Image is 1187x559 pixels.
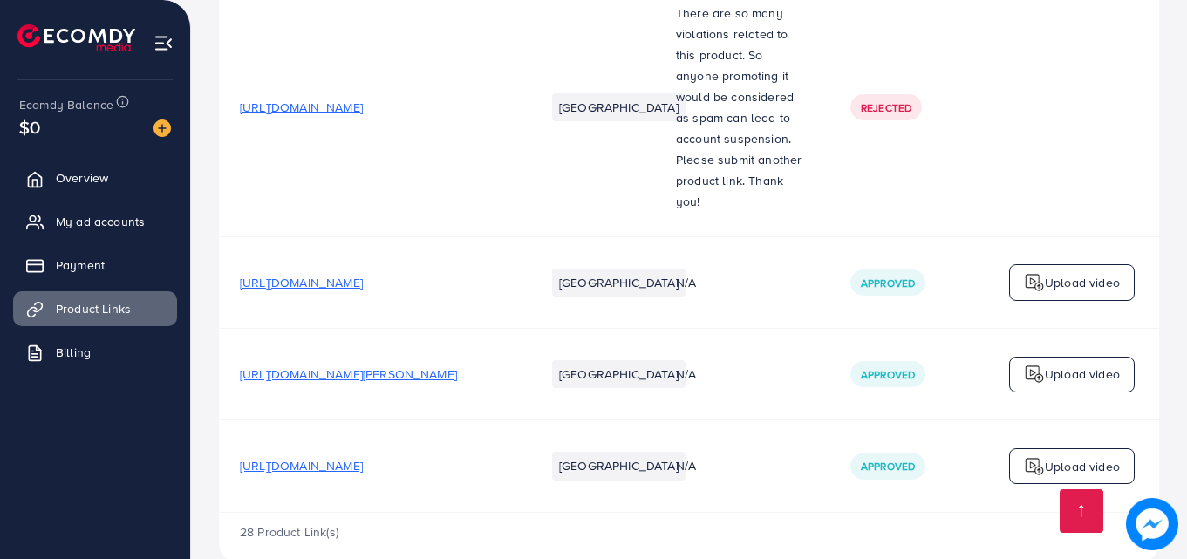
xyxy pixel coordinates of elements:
[676,3,808,212] p: There are so many violations related to this product. So anyone promoting it would be considered ...
[552,93,686,121] li: [GEOGRAPHIC_DATA]
[56,344,91,361] span: Billing
[240,365,457,383] span: [URL][DOMAIN_NAME][PERSON_NAME]
[861,100,911,115] span: Rejected
[861,367,915,382] span: Approved
[17,24,135,51] img: logo
[56,300,131,317] span: Product Links
[13,291,177,326] a: Product Links
[676,457,696,474] span: N/A
[1024,272,1045,293] img: logo
[552,360,686,388] li: [GEOGRAPHIC_DATA]
[1045,272,1120,293] p: Upload video
[153,119,171,137] img: image
[56,213,145,230] span: My ad accounts
[1126,498,1178,550] img: image
[13,204,177,239] a: My ad accounts
[240,457,363,474] span: [URL][DOMAIN_NAME]
[13,335,177,370] a: Billing
[861,459,915,474] span: Approved
[240,523,338,541] span: 28 Product Link(s)
[19,114,40,140] span: $0
[1024,364,1045,385] img: logo
[13,160,177,195] a: Overview
[861,276,915,290] span: Approved
[552,452,686,480] li: [GEOGRAPHIC_DATA]
[56,169,108,187] span: Overview
[240,274,363,291] span: [URL][DOMAIN_NAME]
[19,96,113,113] span: Ecomdy Balance
[1045,456,1120,477] p: Upload video
[153,33,174,53] img: menu
[1024,456,1045,477] img: logo
[1045,364,1120,385] p: Upload video
[676,274,696,291] span: N/A
[552,269,686,297] li: [GEOGRAPHIC_DATA]
[676,365,696,383] span: N/A
[240,99,363,116] span: [URL][DOMAIN_NAME]
[13,248,177,283] a: Payment
[56,256,105,274] span: Payment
